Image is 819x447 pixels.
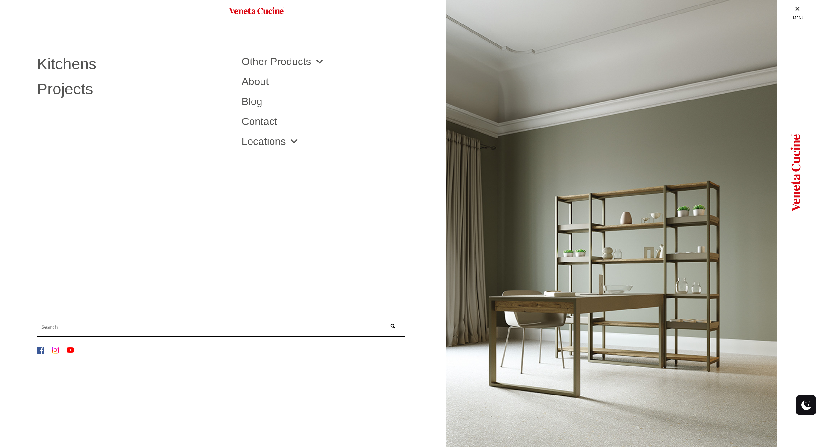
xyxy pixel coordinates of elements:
img: Logo [790,130,801,214]
a: About [242,76,436,87]
img: Facebook [37,347,44,354]
input: Search [39,320,383,333]
img: YouTube [67,347,74,354]
img: Veneta Cucine USA [229,6,284,16]
a: Projects [37,81,232,97]
a: Blog [242,96,436,107]
a: Contact [242,116,436,127]
a: Locations [242,136,299,147]
a: Kitchens [37,56,232,72]
img: Instagram [52,347,59,354]
a: Other Products [242,56,324,67]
